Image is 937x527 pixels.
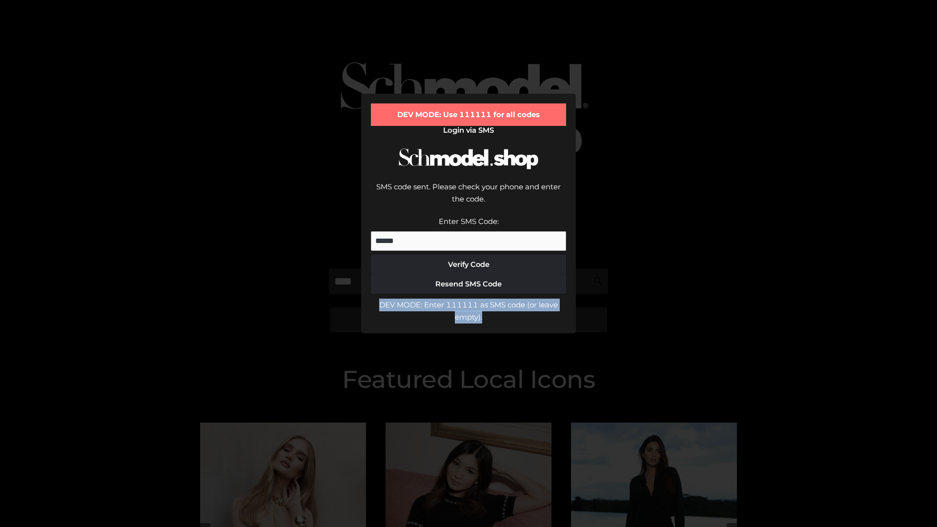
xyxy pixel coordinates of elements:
div: DEV MODE: Enter 111111 as SMS code (or leave empty). [371,299,566,324]
label: Enter SMS Code: [439,217,499,226]
button: Resend SMS Code [371,274,566,294]
img: Schmodel Logo [395,140,542,178]
button: Verify Code [371,255,566,274]
h2: Login via SMS [371,126,566,135]
div: SMS code sent. Please check your phone and enter the code. [371,181,566,215]
div: DEV MODE: Use 111111 for all codes [371,103,566,126]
